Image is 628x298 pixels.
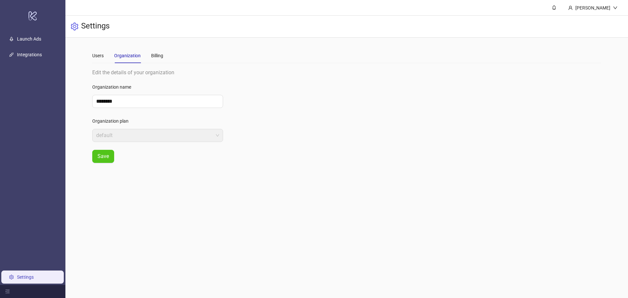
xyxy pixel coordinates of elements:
div: Edit the details of your organization [92,68,601,77]
span: setting [71,23,78,30]
label: Organization name [92,82,135,92]
span: default [96,129,219,142]
div: Organization [114,52,141,59]
a: Integrations [17,52,42,57]
div: Users [92,52,104,59]
span: down [613,6,618,10]
a: Settings [17,274,34,280]
label: Organization plan [92,116,133,126]
span: menu-fold [5,289,10,294]
span: user [568,6,573,10]
div: Billing [151,52,163,59]
span: bell [552,5,556,10]
h3: Settings [81,21,110,32]
button: Save [92,150,114,163]
span: Save [97,153,109,159]
div: [PERSON_NAME] [573,4,613,11]
a: Launch Ads [17,36,41,42]
input: Organization name [92,95,223,108]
